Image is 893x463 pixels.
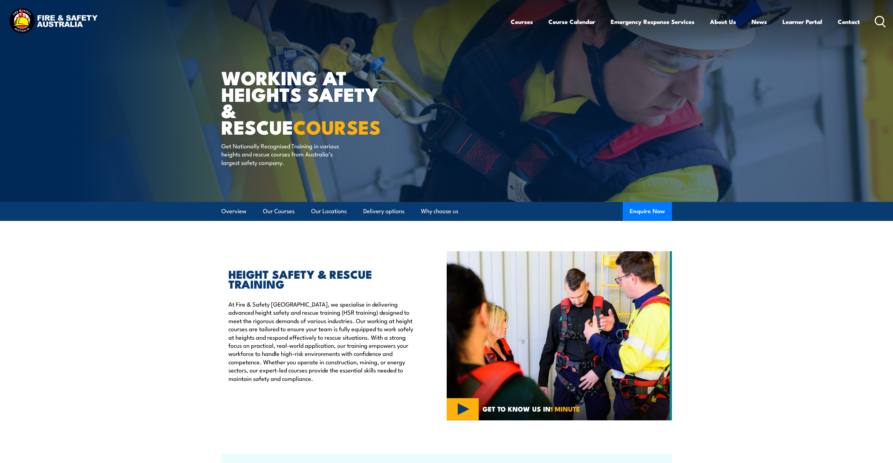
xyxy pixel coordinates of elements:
[483,406,580,412] span: GET TO KNOW US IN
[263,202,295,221] a: Our Courses
[228,269,414,289] h2: HEIGHT SAFETY & RESCUE TRAINING
[221,69,395,135] h1: WORKING AT HEIGHTS SAFETY & RESCUE
[311,202,347,221] a: Our Locations
[221,202,246,221] a: Overview
[421,202,458,221] a: Why choose us
[221,142,350,166] p: Get Nationally Recognised Training in various heights and rescue courses from Australia’s largest...
[751,12,767,31] a: News
[782,12,822,31] a: Learner Portal
[838,12,860,31] a: Contact
[710,12,736,31] a: About Us
[511,12,533,31] a: Courses
[293,112,381,141] strong: COURSES
[548,12,595,31] a: Course Calendar
[611,12,694,31] a: Emergency Response Services
[623,202,672,221] button: Enquire Now
[551,403,580,414] strong: 1 MINUTE
[363,202,404,221] a: Delivery options
[447,251,672,420] img: Fire & Safety Australia offer working at heights courses and training
[228,300,414,382] p: At Fire & Safety [GEOGRAPHIC_DATA], we specialise in delivering advanced height safety and rescue...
